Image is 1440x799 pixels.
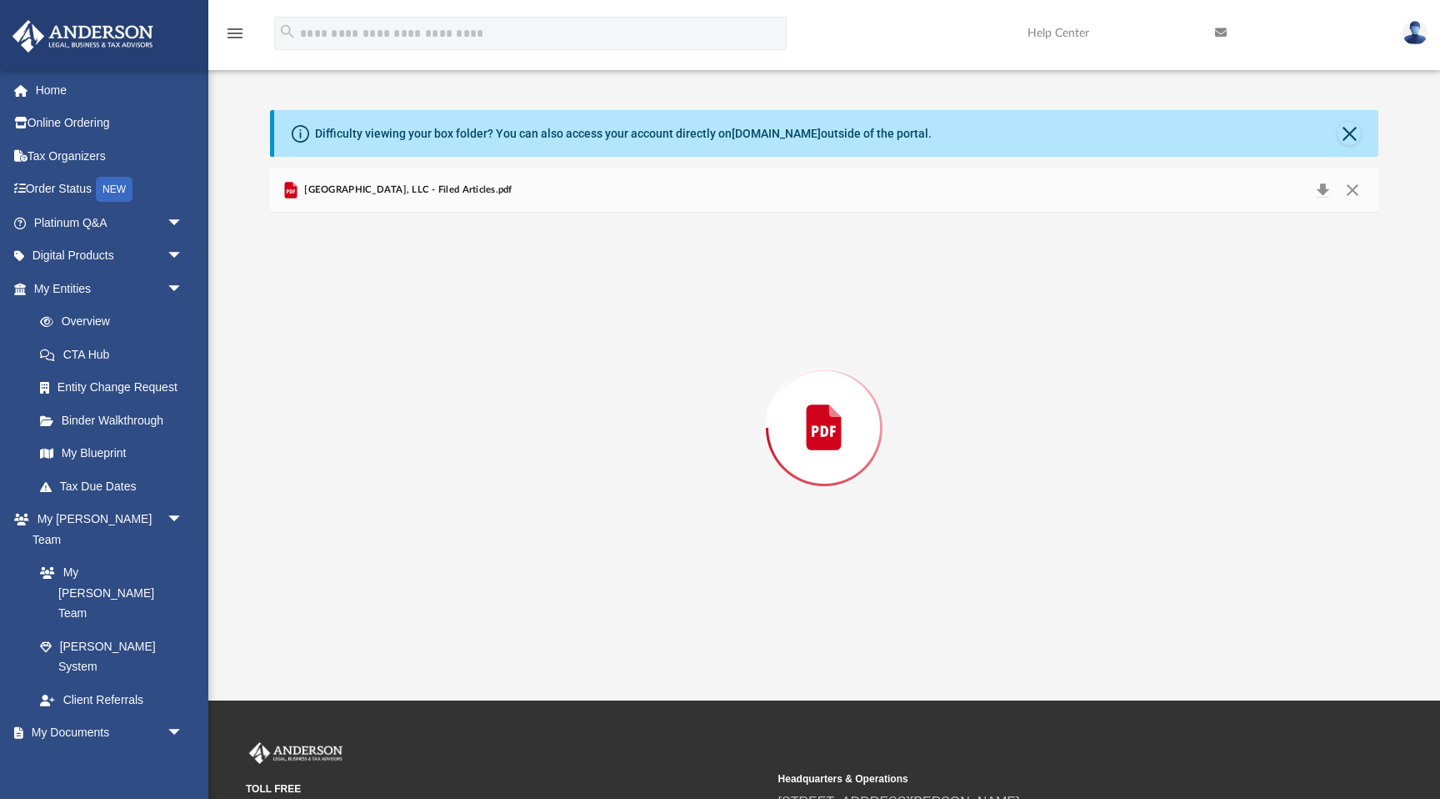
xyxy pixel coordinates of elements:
span: [GEOGRAPHIC_DATA], LLC - Filed Articles.pdf [301,183,512,198]
button: Close [1337,178,1367,202]
a: [PERSON_NAME] System [23,630,200,683]
a: My Entitiesarrow_drop_down [12,272,208,305]
a: Tax Due Dates [23,470,208,503]
a: Order StatusNEW [12,173,208,207]
div: Preview [270,168,1378,643]
a: My [PERSON_NAME] Team [23,556,192,631]
span: arrow_drop_down [167,503,200,537]
button: Close [1337,122,1361,145]
div: NEW [96,177,132,202]
a: Home [12,73,208,107]
a: Online Ordering [12,107,208,140]
a: Platinum Q&Aarrow_drop_down [12,206,208,239]
img: Anderson Advisors Platinum Portal [246,742,346,764]
a: Binder Walkthrough [23,404,208,437]
i: menu [225,23,245,43]
span: arrow_drop_down [167,272,200,306]
span: arrow_drop_down [167,239,200,274]
a: My [PERSON_NAME] Teamarrow_drop_down [12,503,200,556]
a: Tax Organizers [12,139,208,173]
a: Entity Change Request [23,371,208,405]
a: My Documentsarrow_drop_down [12,716,200,750]
a: Client Referrals [23,683,200,716]
a: menu [225,32,245,43]
i: search [278,23,297,41]
img: Anderson Advisors Platinum Portal [7,20,158,53]
span: arrow_drop_down [167,206,200,240]
a: Overview [23,305,208,339]
button: Download [1307,178,1337,202]
a: Digital Productsarrow_drop_down [12,239,208,273]
div: Difficulty viewing your box folder? You can also access your account directly on outside of the p... [315,125,932,143]
span: arrow_drop_down [167,716,200,751]
img: User Pic [1402,21,1427,45]
small: TOLL FREE [246,781,767,796]
small: Headquarters & Operations [778,771,1299,786]
a: [DOMAIN_NAME] [732,127,821,140]
a: My Blueprint [23,437,200,470]
a: CTA Hub [23,338,208,371]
